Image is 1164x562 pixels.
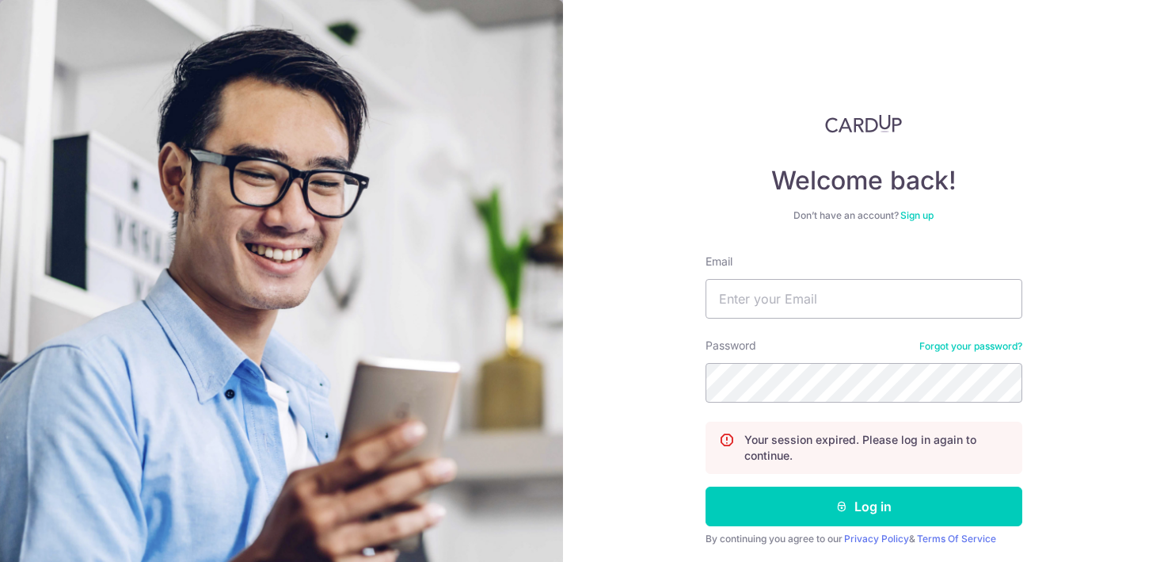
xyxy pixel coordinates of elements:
[706,338,756,354] label: Password
[706,254,732,270] label: Email
[706,487,1022,526] button: Log in
[706,533,1022,545] div: By continuing you agree to our &
[917,533,996,545] a: Terms Of Service
[900,209,934,221] a: Sign up
[919,340,1022,353] a: Forgot your password?
[706,279,1022,319] input: Enter your Email
[706,165,1022,197] h4: Welcome back!
[744,432,1009,464] p: Your session expired. Please log in again to continue.
[844,533,909,545] a: Privacy Policy
[706,209,1022,222] div: Don’t have an account?
[825,114,903,133] img: CardUp Logo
